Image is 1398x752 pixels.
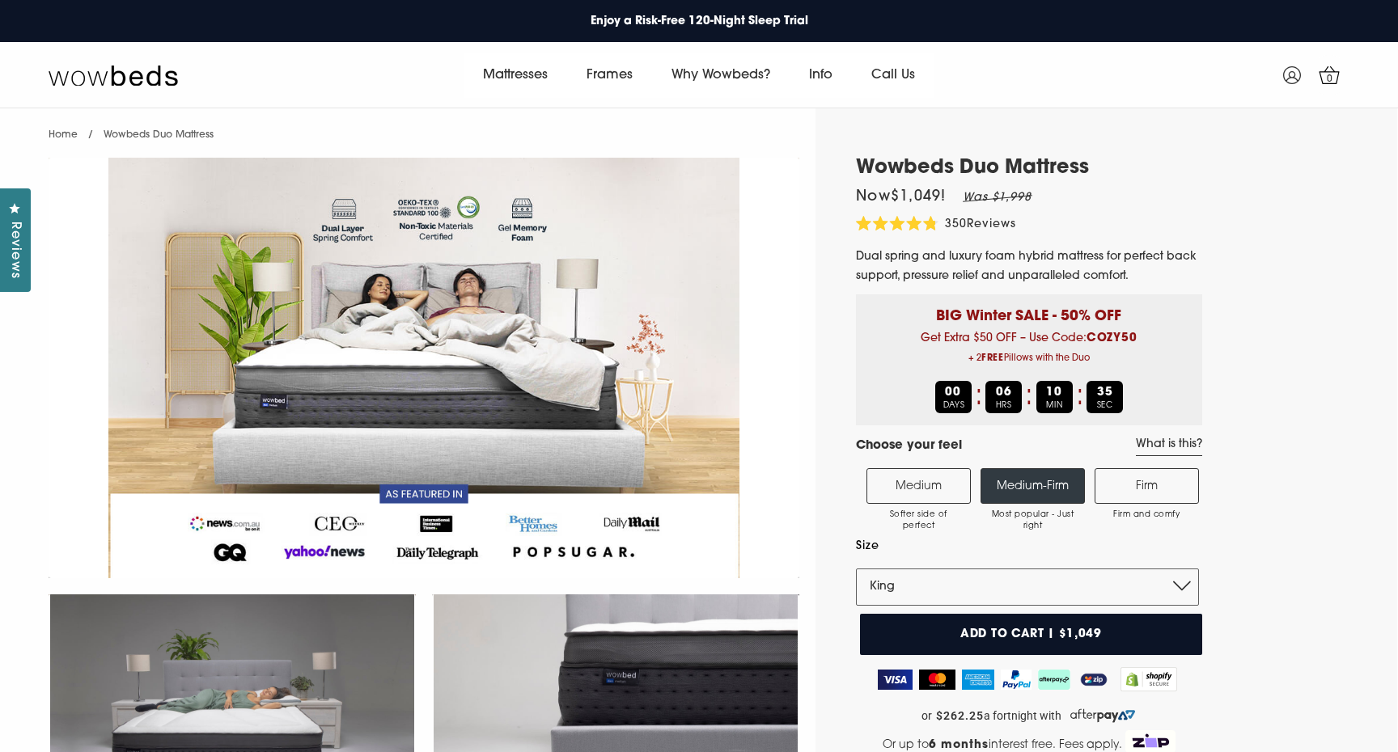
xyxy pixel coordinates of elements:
span: Most popular - Just right [989,509,1076,532]
span: + 2 Pillows with the Duo [868,349,1190,369]
span: Or up to interest free. Fees apply. [883,739,1122,751]
span: 350 [945,218,967,230]
span: Reviews [4,222,25,279]
a: or $262.25 a fortnight with [856,703,1202,728]
div: DAYS [935,381,972,413]
label: Firm [1095,468,1199,504]
span: Dual spring and luxury foam hybrid mattress for perfect back support, pressure relief and unparal... [856,251,1197,282]
a: Frames [567,53,652,98]
b: 00 [945,387,961,399]
a: Home [49,130,78,140]
a: Call Us [852,53,934,98]
p: BIG Winter SALE - 50% OFF [868,294,1190,327]
img: American Express Logo [962,670,995,690]
nav: breadcrumbs [49,108,214,150]
img: MasterCard Logo [919,670,955,690]
span: or [921,709,932,723]
b: 35 [1097,387,1113,399]
a: Info [790,53,852,98]
button: Add to cart | $1,049 [860,614,1202,655]
strong: $262.25 [936,709,984,723]
a: What is this? [1136,437,1202,456]
span: a fortnight with [984,709,1061,723]
a: Mattresses [464,53,567,98]
span: Reviews [967,218,1016,230]
label: Medium [866,468,971,504]
strong: 6 months [929,739,989,751]
div: SEC [1087,381,1123,413]
b: COZY50 [1087,332,1138,344]
a: 0 [1309,55,1349,95]
em: Was $1,998 [963,192,1032,204]
img: ZipPay Logo [1077,670,1111,690]
a: Why Wowbeds? [652,53,790,98]
img: Shopify secure badge [1121,667,1177,691]
span: Wowbeds Duo Mattress [104,130,214,140]
h4: Choose your feel [856,437,962,456]
img: Visa Logo [878,670,913,690]
h1: Wowbeds Duo Mattress [856,157,1202,180]
span: Firm and comfy [1104,509,1190,521]
img: PayPal Logo [1001,670,1032,690]
b: 06 [996,387,1012,399]
a: Enjoy a Risk-Free 120-Night Sleep Trial [582,5,816,38]
b: 10 [1046,387,1062,399]
div: 350Reviews [856,216,1016,234]
img: Wow Beds Logo [49,64,178,87]
div: HRS [985,381,1022,413]
span: Get Extra $50 OFF – Use Code: [868,332,1190,369]
span: Softer side of perfect [875,509,962,532]
img: AfterPay Logo [1038,670,1070,690]
div: MIN [1036,381,1073,413]
label: Size [856,536,1199,556]
span: / [88,130,93,140]
b: FREE [981,354,1004,363]
span: 0 [1322,71,1338,87]
span: Now $1,049 ! [856,190,947,205]
label: Medium-Firm [981,468,1085,504]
